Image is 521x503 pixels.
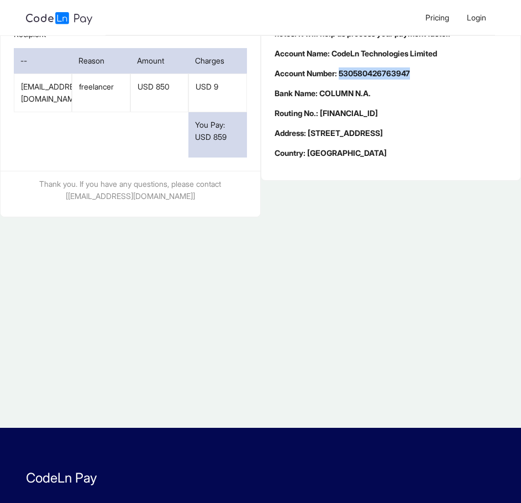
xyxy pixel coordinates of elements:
p: CodeLn Pay [26,468,495,488]
p: Account Number: 530580426763947 [275,67,508,80]
p: USD 9 [196,81,239,93]
p: You Pay: USD 859 [195,119,240,143]
p: Routing No.: [FINANCIAL_ID] [275,107,508,119]
div: Amount [130,48,188,74]
p: Address: [STREET_ADDRESS] [275,127,508,139]
div: Charges [188,48,246,74]
div: freelancer [72,74,129,99]
span: Pricing [425,13,449,22]
p: Account Name: CodeLn Technologies Limited [275,48,508,60]
div: [EMAIL_ADDRESS][DOMAIN_NAME] [14,74,71,112]
div: Reason [72,48,130,74]
p: Country: [GEOGRAPHIC_DATA] [275,147,508,159]
div: USD 850 [131,74,188,99]
div: -- [14,48,72,74]
p: Bank Name: COLUMN N.A. [275,87,508,99]
p: Thank you. If you have any questions, please contact [[EMAIL_ADDRESS][DOMAIN_NAME]] [1,178,260,202]
span: Login [467,13,486,22]
img: logo [26,12,92,25]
